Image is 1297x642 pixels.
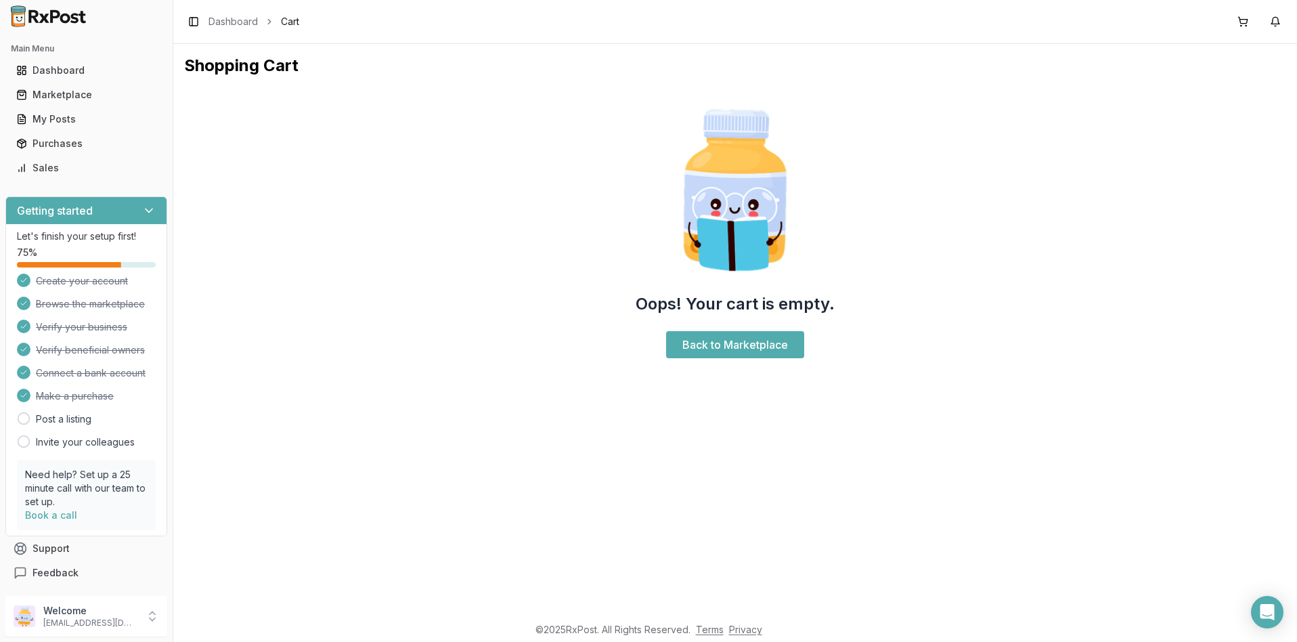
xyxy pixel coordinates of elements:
[36,343,145,357] span: Verify beneficial owners
[17,202,93,219] h3: Getting started
[11,131,162,156] a: Purchases
[36,435,135,449] a: Invite your colleagues
[5,561,167,585] button: Feedback
[5,108,167,130] button: My Posts
[636,293,835,315] h2: Oops! Your cart is empty.
[17,246,37,259] span: 75 %
[5,157,167,179] button: Sales
[36,389,114,403] span: Make a purchase
[17,230,156,243] p: Let's finish your setup first!
[5,60,167,81] button: Dashboard
[281,15,299,28] span: Cart
[43,618,137,628] p: [EMAIL_ADDRESS][DOMAIN_NAME]
[36,320,127,334] span: Verify your business
[184,55,1286,77] h1: Shopping Cart
[1251,596,1283,628] div: Open Intercom Messenger
[16,137,156,150] div: Purchases
[11,58,162,83] a: Dashboard
[16,64,156,77] div: Dashboard
[36,412,91,426] a: Post a listing
[11,107,162,131] a: My Posts
[5,133,167,154] button: Purchases
[666,331,804,358] a: Back to Marketplace
[14,605,35,627] img: User avatar
[696,624,724,635] a: Terms
[11,83,162,107] a: Marketplace
[16,161,156,175] div: Sales
[208,15,299,28] nav: breadcrumb
[32,566,79,580] span: Feedback
[36,297,145,311] span: Browse the marketplace
[16,88,156,102] div: Marketplace
[25,509,77,521] a: Book a call
[11,156,162,180] a: Sales
[5,84,167,106] button: Marketplace
[5,5,92,27] img: RxPost Logo
[208,15,258,28] a: Dashboard
[36,366,146,380] span: Connect a bank account
[43,604,137,618] p: Welcome
[729,624,762,635] a: Privacy
[5,536,167,561] button: Support
[36,274,128,288] span: Create your account
[16,112,156,126] div: My Posts
[11,43,162,54] h2: Main Menu
[648,104,822,277] img: Smart Pill Bottle
[25,468,148,509] p: Need help? Set up a 25 minute call with our team to set up.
